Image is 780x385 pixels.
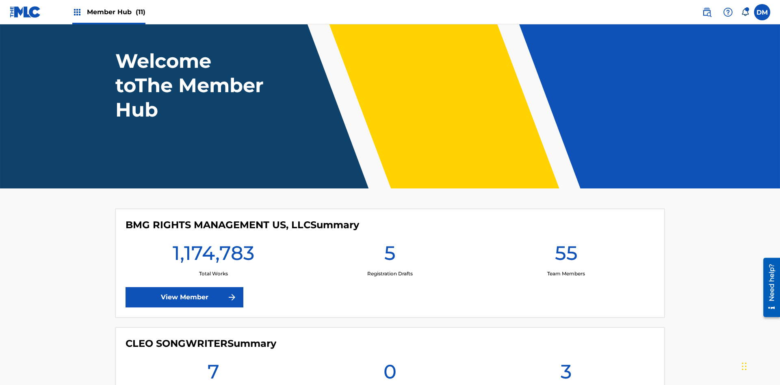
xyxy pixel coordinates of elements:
[555,241,578,270] h1: 55
[227,292,237,302] img: f7272a7cc735f4ea7f67.svg
[72,7,82,17] img: Top Rightsholders
[384,241,396,270] h1: 5
[126,337,276,350] h4: CLEO SONGWRITER
[699,4,715,20] a: Public Search
[702,7,712,17] img: search
[720,4,736,20] div: Help
[367,270,413,277] p: Registration Drafts
[742,354,747,379] div: Drag
[126,287,243,307] a: View Member
[173,241,254,270] h1: 1,174,783
[115,49,267,122] h1: Welcome to The Member Hub
[741,8,749,16] div: Notifications
[136,8,145,16] span: (11)
[739,346,780,385] iframe: Chat Widget
[87,7,145,17] span: Member Hub
[757,255,780,321] iframe: Resource Center
[10,6,41,18] img: MLC Logo
[754,4,770,20] div: User Menu
[723,7,733,17] img: help
[126,219,359,231] h4: BMG RIGHTS MANAGEMENT US, LLC
[547,270,585,277] p: Team Members
[199,270,228,277] p: Total Works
